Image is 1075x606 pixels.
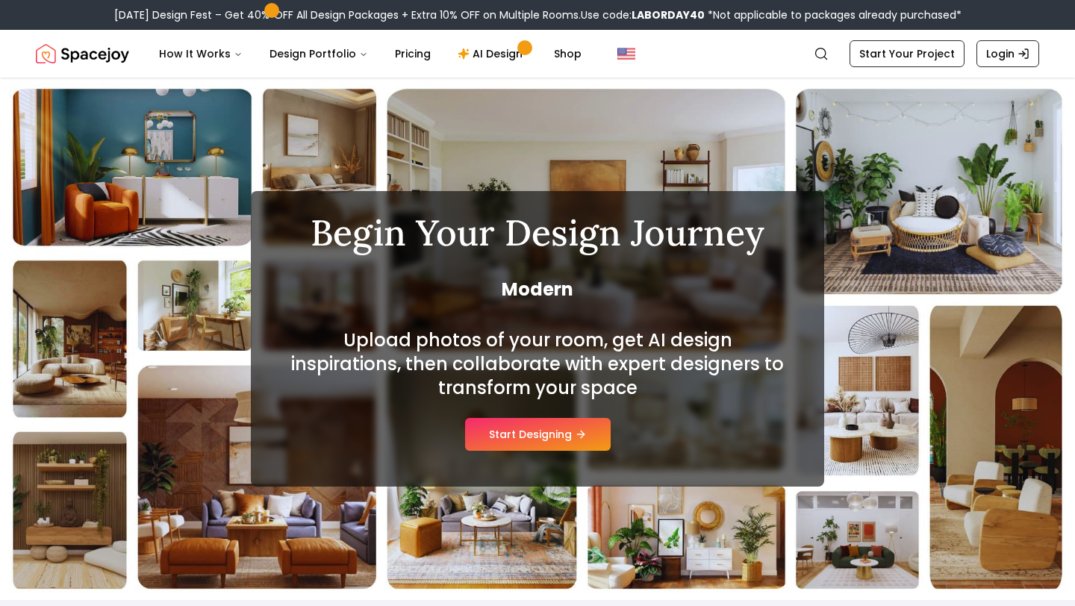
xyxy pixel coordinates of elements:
a: Start Your Project [850,40,965,67]
a: AI Design [446,39,539,69]
span: *Not applicable to packages already purchased* [705,7,962,22]
span: Modern [287,278,788,302]
img: Spacejoy Logo [36,39,129,69]
h2: Upload photos of your room, get AI design inspirations, then collaborate with expert designers to... [287,328,788,400]
button: How It Works [147,39,255,69]
span: Use code: [581,7,705,22]
img: United States [617,45,635,63]
a: Shop [542,39,593,69]
h1: Begin Your Design Journey [287,215,788,251]
b: LABORDAY40 [632,7,705,22]
nav: Main [147,39,593,69]
a: Spacejoy [36,39,129,69]
div: [DATE] Design Fest – Get 40% OFF All Design Packages + Extra 10% OFF on Multiple Rooms. [114,7,962,22]
button: Design Portfolio [258,39,380,69]
a: Pricing [383,39,443,69]
button: Start Designing [465,418,611,451]
nav: Global [36,30,1039,78]
a: Login [976,40,1039,67]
